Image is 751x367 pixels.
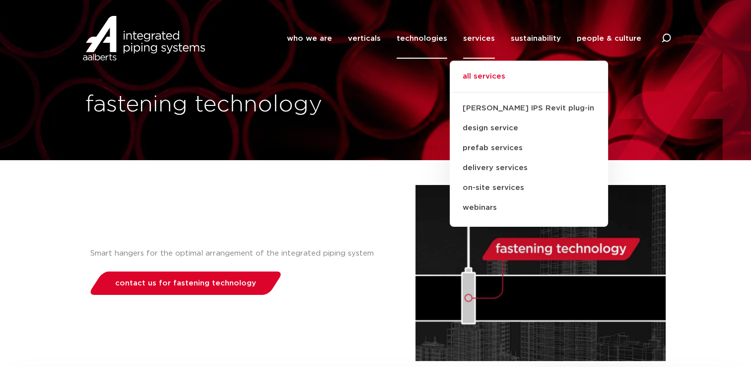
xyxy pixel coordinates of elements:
a: services [463,18,495,59]
span: contact us for fastening technology [115,279,256,287]
div: Smart hangers for the optimal arrangement of the integrated piping system [90,246,410,262]
h1: fastening technology [85,89,371,121]
a: all services [450,71,608,92]
a: sustainability [511,18,561,59]
a: design service [450,118,608,138]
a: technologies [397,18,447,59]
a: contact us for fastening technology [87,272,283,295]
ul: services [450,61,608,227]
a: prefab services [450,138,608,158]
a: [PERSON_NAME] IPS Revit plug-in [450,98,608,118]
nav: Menu [287,18,641,59]
a: on-site services [450,178,608,198]
a: who we are [287,18,332,59]
a: people & culture [577,18,641,59]
a: verticals [348,18,381,59]
a: webinars [450,198,608,218]
a: delivery services [450,158,608,178]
